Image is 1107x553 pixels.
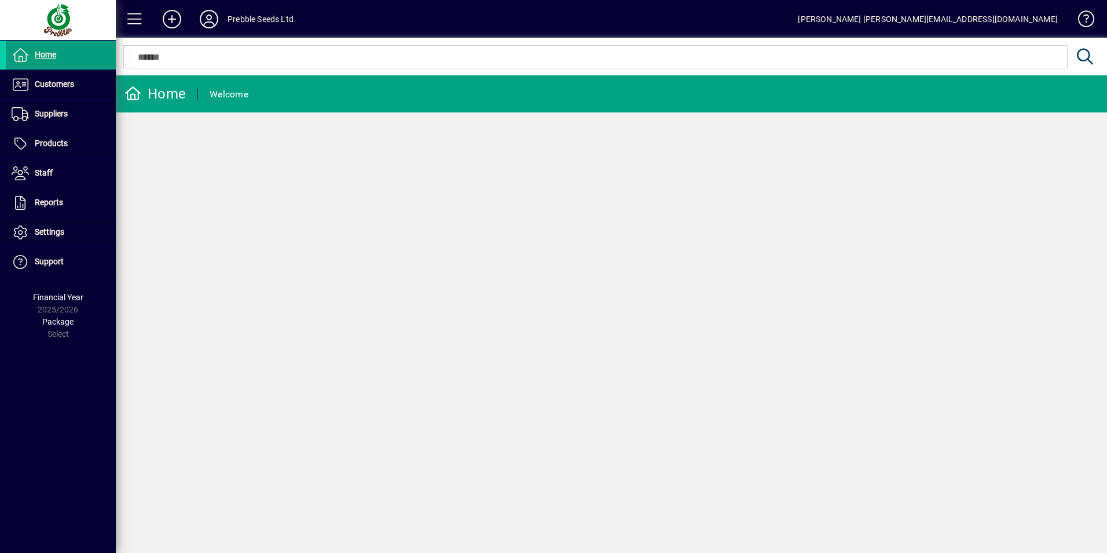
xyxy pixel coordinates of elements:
a: Support [6,248,116,276]
span: Customers [35,79,74,89]
a: Products [6,129,116,158]
a: Reports [6,188,116,217]
a: Staff [6,159,116,188]
a: Settings [6,218,116,247]
span: Staff [35,168,53,177]
div: Prebble Seeds Ltd [228,10,294,28]
span: Support [35,257,64,266]
span: Settings [35,227,64,237]
span: Suppliers [35,109,68,118]
a: Suppliers [6,100,116,129]
a: Customers [6,70,116,99]
span: Package [42,317,74,326]
span: Home [35,50,56,59]
div: Welcome [210,85,248,104]
div: [PERSON_NAME] [PERSON_NAME][EMAIL_ADDRESS][DOMAIN_NAME] [798,10,1058,28]
span: Products [35,139,68,148]
div: Home [124,85,186,103]
button: Profile [190,9,228,30]
a: Knowledge Base [1069,2,1093,40]
span: Reports [35,198,63,207]
button: Add [153,9,190,30]
span: Financial Year [33,293,83,302]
